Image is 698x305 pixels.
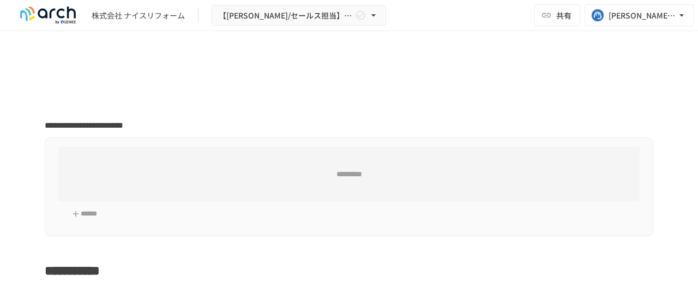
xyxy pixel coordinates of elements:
[13,7,83,24] img: logo-default@2x-9cf2c760.svg
[585,4,694,26] button: [PERSON_NAME][EMAIL_ADDRESS][DOMAIN_NAME]
[92,10,185,21] div: 株式会社 ナイスリフォーム
[556,9,571,21] span: 共有
[212,5,386,26] button: 【[PERSON_NAME]/セールス担当】株式会社 ナイスリフォーム様_スポットサポート
[219,9,353,22] span: 【[PERSON_NAME]/セールス担当】株式会社 ナイスリフォーム様_スポットサポート
[534,4,580,26] button: 共有
[609,9,676,22] div: [PERSON_NAME][EMAIL_ADDRESS][DOMAIN_NAME]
